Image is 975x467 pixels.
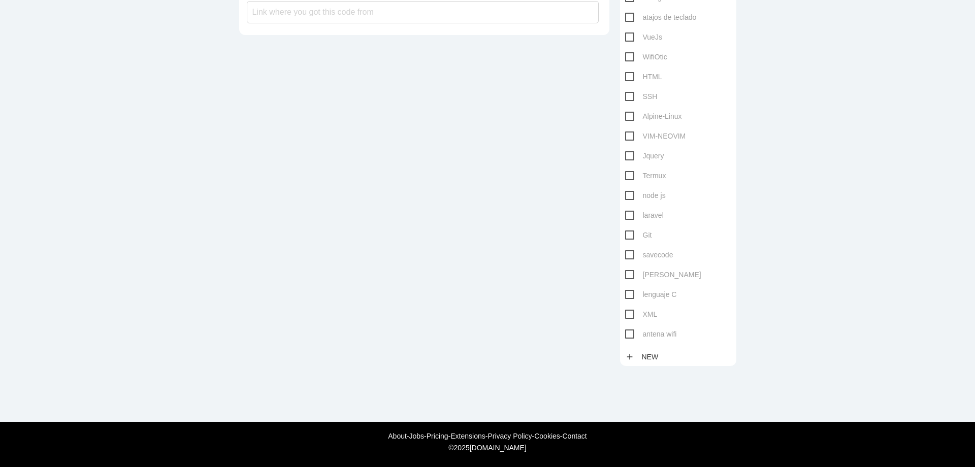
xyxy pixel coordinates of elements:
span: XML [625,308,658,321]
span: atajos de teclado [625,11,697,24]
a: Privacy Policy [487,432,532,440]
a: Contact [562,432,587,440]
span: antena wifi [625,328,677,341]
i: add [625,348,634,366]
a: addNew [625,348,664,366]
span: Jquery [625,150,664,162]
a: Jobs [409,432,425,440]
span: SSH [625,90,658,103]
span: HTML [625,71,662,83]
span: Termux [625,170,666,182]
div: - - - - - - [5,432,970,440]
div: © [DOMAIN_NAME] [162,444,812,452]
span: node js [625,189,666,202]
a: Extensions [450,432,485,440]
span: savecode [625,249,673,261]
span: lenguaje C [625,288,677,301]
span: Git [625,229,652,242]
a: About [388,432,407,440]
span: [PERSON_NAME] [625,269,701,281]
input: Link where you got this code from [247,1,599,23]
a: Cookies [534,432,560,440]
span: laravel [625,209,664,222]
a: Pricing [427,432,448,440]
span: VIM-NEOVIM [625,130,686,143]
span: WifiOtic [625,51,667,63]
span: 2025 [454,444,470,452]
span: VueJs [625,31,662,44]
span: Alpine-Linux [625,110,682,123]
